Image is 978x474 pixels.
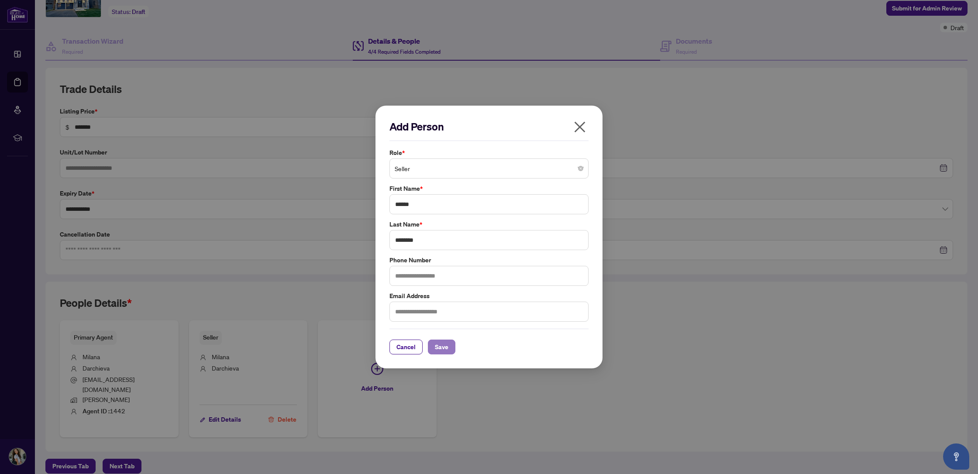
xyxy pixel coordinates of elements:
span: Cancel [396,340,416,354]
h2: Add Person [389,120,589,134]
span: close [573,120,587,134]
button: Open asap [943,443,969,470]
label: Phone Number [389,255,589,265]
label: First Name [389,184,589,193]
button: Cancel [389,340,423,354]
span: close-circle [578,166,583,171]
label: Role [389,148,589,158]
button: Save [428,340,455,354]
label: Email Address [389,291,589,301]
label: Last Name [389,220,589,229]
span: Save [435,340,448,354]
span: Seller [395,160,583,177]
